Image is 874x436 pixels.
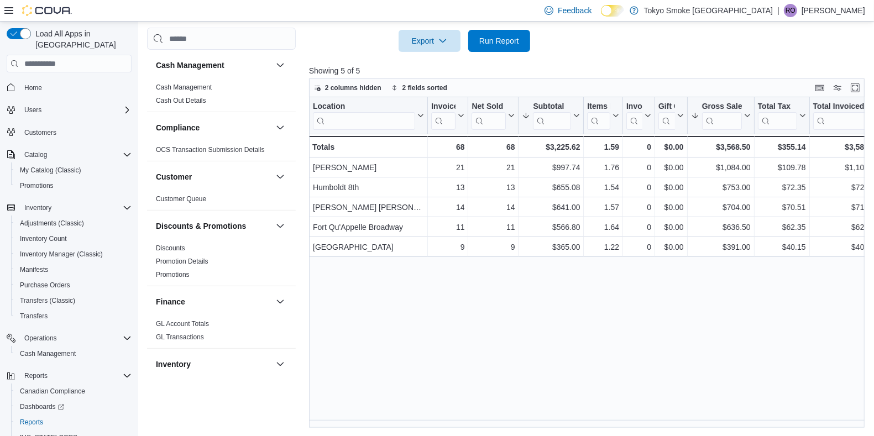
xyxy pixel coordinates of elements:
[156,359,191,370] h3: Inventory
[813,102,870,130] div: Total Invoiced
[313,102,415,130] div: Location
[757,181,805,195] div: $72.35
[11,262,136,277] button: Manifests
[757,140,805,154] div: $355.14
[156,271,190,279] a: Promotions
[757,201,805,214] div: $70.51
[15,400,69,413] a: Dashboards
[626,201,651,214] div: 0
[431,181,464,195] div: 13
[658,102,684,130] button: Gift Cards
[20,369,52,382] button: Reports
[472,221,515,234] div: 11
[658,102,675,130] div: Gift Card Sales
[468,30,530,52] button: Run Report
[15,164,86,177] a: My Catalog (Classic)
[587,221,619,234] div: 1.64
[20,387,85,396] span: Canadian Compliance
[587,102,619,130] button: Items Per Transaction
[431,201,464,214] div: 14
[626,181,651,195] div: 0
[757,161,805,175] div: $109.78
[20,369,132,382] span: Reports
[587,161,619,175] div: 1.76
[15,179,132,192] span: Promotions
[24,203,51,212] span: Inventory
[15,179,58,192] a: Promotions
[24,371,48,380] span: Reports
[156,320,209,328] a: GL Account Totals
[702,102,741,112] div: Gross Sales
[20,296,75,305] span: Transfers (Classic)
[156,97,206,104] a: Cash Out Details
[757,102,805,130] button: Total Tax
[757,102,797,112] div: Total Tax
[690,140,750,154] div: $3,568.50
[15,385,90,398] a: Canadian Compliance
[658,140,684,154] div: $0.00
[587,241,619,254] div: 1.22
[20,349,76,358] span: Cash Management
[156,83,212,92] span: Cash Management
[24,150,47,159] span: Catalog
[313,221,424,234] div: Fort Qu'Appelle Broadway
[11,414,136,430] button: Reports
[431,241,464,254] div: 9
[472,181,515,195] div: 13
[777,4,779,17] p: |
[15,385,132,398] span: Canadian Compliance
[587,181,619,195] div: 1.54
[431,161,464,175] div: 21
[522,201,580,214] div: $641.00
[813,102,870,112] div: Total Invoiced
[31,28,132,50] span: Load All Apps in [GEOGRAPHIC_DATA]
[472,102,515,130] button: Net Sold
[20,312,48,321] span: Transfers
[15,416,132,429] span: Reports
[313,201,424,214] div: [PERSON_NAME] [PERSON_NAME]
[431,102,456,112] div: Invoices Sold
[658,161,684,175] div: $0.00
[587,140,619,154] div: 1.59
[20,332,61,345] button: Operations
[690,201,750,214] div: $704.00
[15,309,52,323] a: Transfers
[156,333,204,341] a: GL Transactions
[11,246,136,262] button: Inventory Manager (Classic)
[20,80,132,94] span: Home
[156,296,185,307] h3: Finance
[156,122,200,133] h3: Compliance
[20,148,51,161] button: Catalog
[309,65,870,76] p: Showing 5 of 5
[658,201,684,214] div: $0.00
[472,140,515,154] div: 68
[813,81,826,94] button: Keyboard shortcuts
[156,146,265,154] a: OCS Transaction Submission Details
[20,181,54,190] span: Promotions
[2,79,136,95] button: Home
[147,192,296,210] div: Customer
[20,402,64,411] span: Dashboards
[15,416,48,429] a: Reports
[20,148,132,161] span: Catalog
[690,241,750,254] div: $391.00
[587,102,610,112] div: Items Per Transaction
[313,241,424,254] div: [GEOGRAPHIC_DATA]
[24,106,41,114] span: Users
[156,359,271,370] button: Inventory
[20,201,56,214] button: Inventory
[156,171,271,182] button: Customer
[786,4,796,17] span: RO
[156,195,206,203] span: Customer Queue
[626,102,642,130] div: Invoices Ref
[156,171,192,182] h3: Customer
[626,102,651,130] button: Invoices Ref
[405,30,454,52] span: Export
[626,102,642,112] div: Invoices Ref
[156,333,204,342] span: GL Transactions
[387,81,452,94] button: 2 fields sorted
[156,220,246,232] h3: Discounts & Promotions
[20,166,81,175] span: My Catalog (Classic)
